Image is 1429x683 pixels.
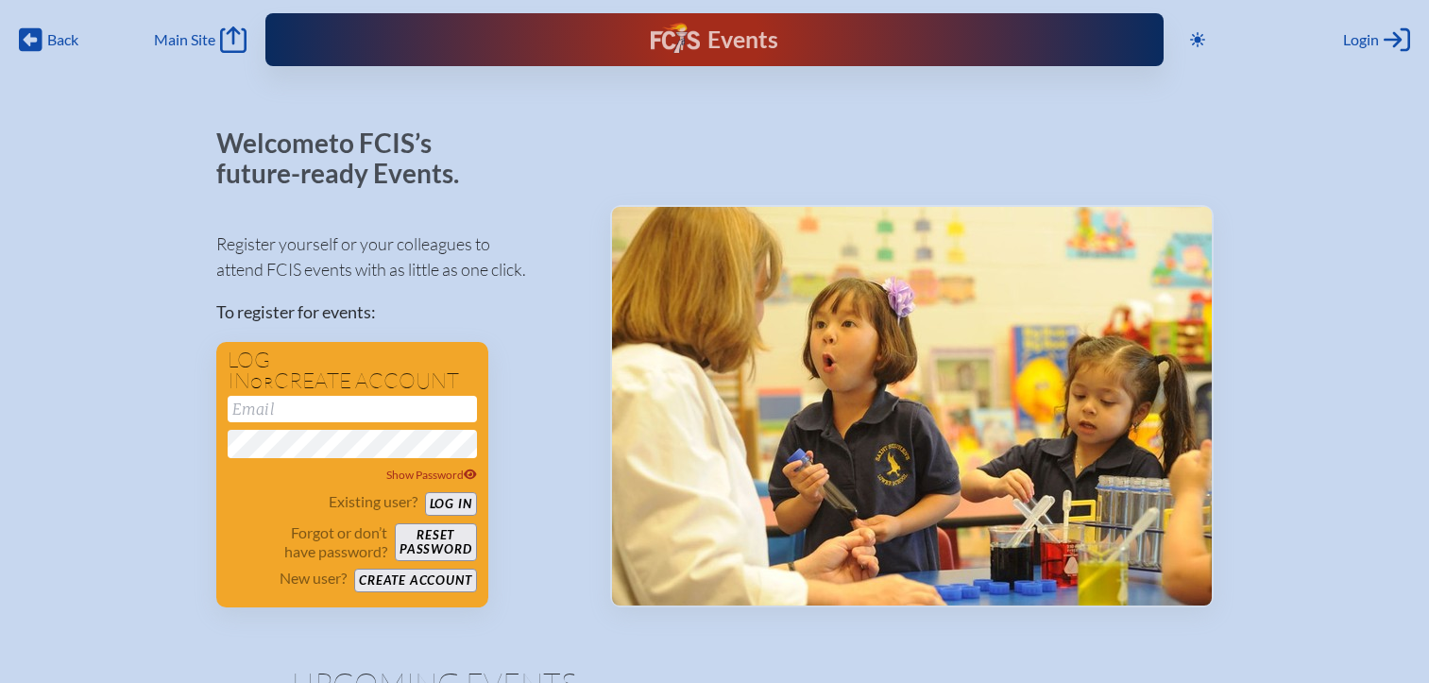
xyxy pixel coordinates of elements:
[329,492,417,511] p: Existing user?
[47,30,78,49] span: Back
[386,468,477,482] span: Show Password
[228,350,477,392] h1: Log in create account
[216,299,580,325] p: To register for events:
[154,26,247,53] a: Main Site
[425,492,477,516] button: Log in
[395,523,476,561] button: Resetpassword
[216,231,580,282] p: Register yourself or your colleagues to attend FCIS events with as little as one click.
[154,30,215,49] span: Main Site
[1343,30,1379,49] span: Login
[228,396,477,422] input: Email
[612,207,1212,606] img: Events
[354,569,476,592] button: Create account
[520,23,909,57] div: FCIS Events — Future ready
[216,128,481,188] p: Welcome to FCIS’s future-ready Events.
[280,569,347,588] p: New user?
[250,373,274,392] span: or
[228,523,388,561] p: Forgot or don’t have password?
